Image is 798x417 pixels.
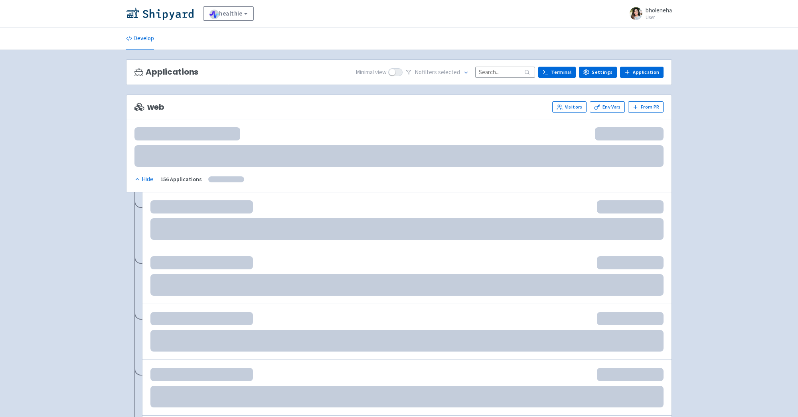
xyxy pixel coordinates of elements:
a: Application [620,67,664,78]
span: bholeneha [646,6,672,14]
img: Shipyard logo [126,7,194,20]
span: Minimal view [356,68,387,77]
a: Settings [579,67,617,78]
a: bholeneha User [625,7,672,20]
div: 156 Applications [160,175,202,184]
button: From PR [628,101,664,113]
input: Search... [475,67,535,77]
a: healthie [203,6,254,21]
span: web [134,103,164,112]
a: Visitors [552,101,587,113]
small: User [646,15,672,20]
h3: Applications [134,67,198,77]
button: Hide [134,175,154,184]
a: Env Vars [590,101,625,113]
span: No filter s [415,68,460,77]
a: Develop [126,28,154,50]
span: selected [438,68,460,76]
a: Terminal [538,67,576,78]
div: Hide [134,175,153,184]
